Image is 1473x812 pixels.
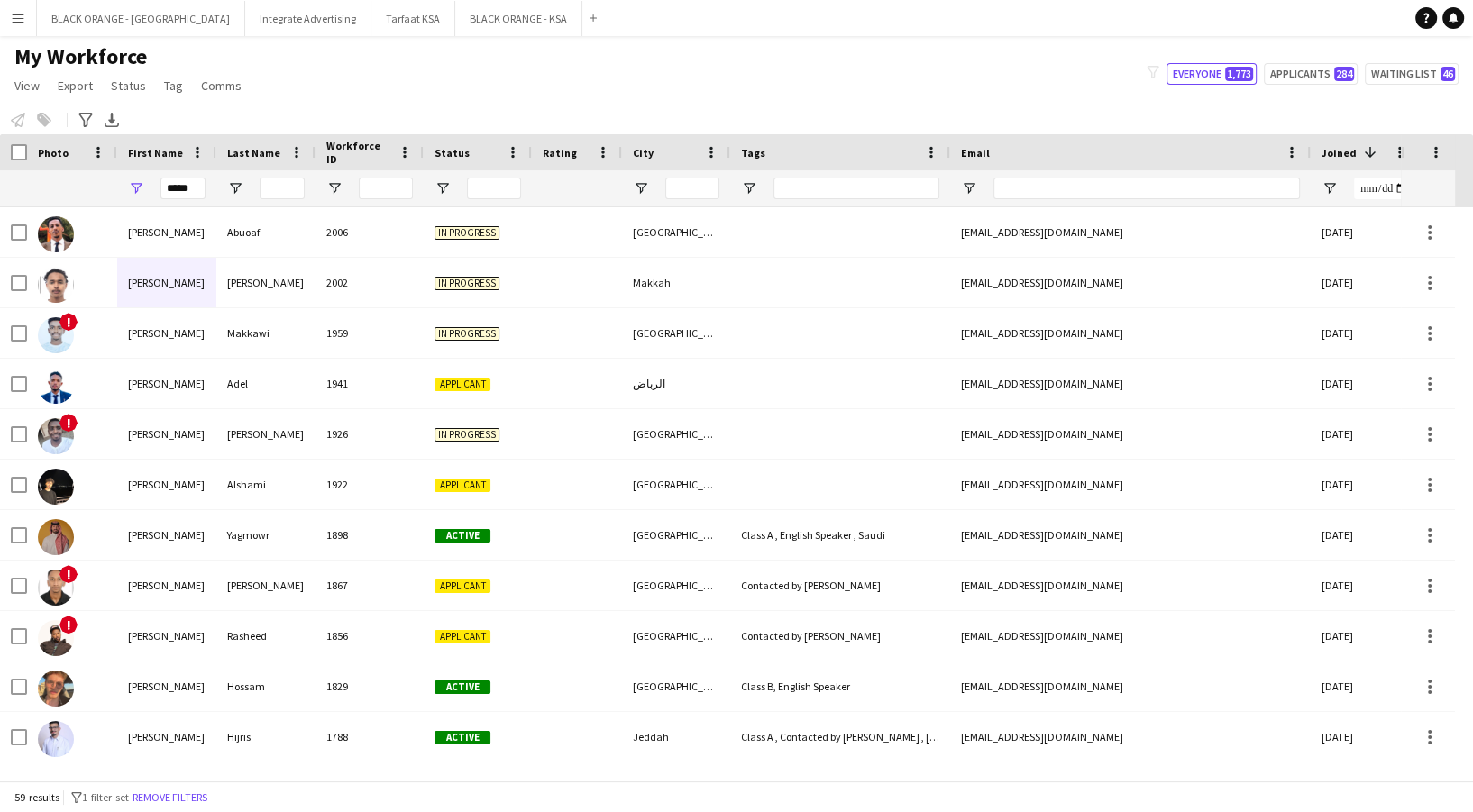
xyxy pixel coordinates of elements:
div: [GEOGRAPHIC_DATA] [622,661,730,711]
img: Ahmed Hossam [38,671,74,707]
img: Ahmed Osman [38,570,74,606]
div: Adel [216,359,316,408]
span: 1,773 [1225,67,1253,81]
div: [EMAIL_ADDRESS][DOMAIN_NAME] [950,510,1311,560]
div: [PERSON_NAME] [117,359,216,408]
input: City Filter Input [665,178,719,199]
div: [EMAIL_ADDRESS][DOMAIN_NAME] [950,712,1311,762]
span: In progress [435,327,499,341]
div: [PERSON_NAME] [117,308,216,358]
div: 2002 [316,258,424,307]
img: Ahmed Ahmed [38,267,74,303]
div: Class A , English Speaker , Saudi [730,510,950,560]
div: [PERSON_NAME] [117,460,216,509]
div: [DATE] [1311,207,1419,257]
div: [PERSON_NAME] [117,207,216,257]
div: [DATE] [1311,460,1419,509]
span: In progress [435,428,499,442]
div: [EMAIL_ADDRESS][DOMAIN_NAME] [950,561,1311,610]
div: [PERSON_NAME] [117,258,216,307]
div: Yagmowr [216,510,316,560]
div: Abuoaf [216,207,316,257]
span: Email [961,146,990,160]
div: [EMAIL_ADDRESS][DOMAIN_NAME] [950,460,1311,509]
div: [DATE] [1311,611,1419,661]
div: [PERSON_NAME] [117,409,216,459]
button: Open Filter Menu [326,180,343,196]
span: Applicant [435,579,490,593]
button: Tarfaat KSA [371,1,455,36]
div: 2006 [316,207,424,257]
span: ! [59,313,78,331]
div: Hossam [216,661,316,711]
span: 1 filter set [82,790,129,804]
app-action-btn: Advanced filters [75,109,96,131]
div: 1922 [316,460,424,509]
div: [DATE] [1311,661,1419,711]
div: [EMAIL_ADDRESS][DOMAIN_NAME] [950,308,1311,358]
button: BLACK ORANGE - [GEOGRAPHIC_DATA] [37,1,245,36]
span: Last Name [227,146,280,160]
div: 1788 [316,712,424,762]
div: [GEOGRAPHIC_DATA] [622,510,730,560]
div: 1829 [316,661,424,711]
span: 284 [1334,67,1354,81]
span: Joined [1322,146,1357,160]
button: Everyone1,773 [1167,63,1257,85]
div: [GEOGRAPHIC_DATA] [622,207,730,257]
img: Ahmed Alshami [38,469,74,505]
div: Rasheed [216,611,316,661]
div: [DATE] [1311,561,1419,610]
span: City [633,146,654,160]
div: [PERSON_NAME] [117,611,216,661]
div: 1941 [316,359,424,408]
button: Open Filter Menu [1322,180,1338,196]
div: Hijris [216,712,316,762]
div: [DATE] [1311,510,1419,560]
div: [EMAIL_ADDRESS][DOMAIN_NAME] [950,359,1311,408]
div: [DATE] [1311,308,1419,358]
a: Status [104,74,153,97]
a: View [7,74,47,97]
div: [PERSON_NAME] [117,561,216,610]
span: Comms [201,78,242,94]
span: Applicant [435,630,490,643]
button: Integrate Advertising [245,1,371,36]
div: [PERSON_NAME] [117,661,216,711]
app-action-btn: Export XLSX [101,109,123,131]
div: [GEOGRAPHIC_DATA] [622,308,730,358]
button: Open Filter Menu [227,180,243,196]
div: [GEOGRAPHIC_DATA] [622,409,730,459]
input: Last Name Filter Input [260,178,305,199]
span: First Name [128,146,183,160]
input: Workforce ID Filter Input [359,178,413,199]
input: Joined Filter Input [1354,178,1408,199]
span: Active [435,680,490,694]
div: Class A , Contacted by [PERSON_NAME] , [DEMOGRAPHIC_DATA] Speaker , [PERSON_NAME] , [PERSON_NAME]... [730,712,950,762]
span: Active [435,529,490,543]
div: Contacted by [PERSON_NAME] [730,611,950,661]
button: Open Filter Menu [633,180,649,196]
span: In progress [435,277,499,290]
div: [GEOGRAPHIC_DATA] [622,561,730,610]
button: Remove filters [129,788,211,807]
div: 1856 [316,611,424,661]
span: Status [111,78,146,94]
div: 1867 [316,561,424,610]
div: [GEOGRAPHIC_DATA] [622,611,730,661]
div: Makkah [622,258,730,307]
button: Open Filter Menu [741,180,757,196]
div: [PERSON_NAME] [216,409,316,459]
span: Status [435,146,470,160]
div: 1926 [316,409,424,459]
input: Status Filter Input [467,178,521,199]
span: Tags [741,146,765,160]
span: Applicant [435,378,490,391]
div: Alshami [216,460,316,509]
button: Open Filter Menu [435,180,451,196]
img: Ahmed Abdelrahim [38,418,74,454]
span: In progress [435,226,499,240]
a: Comms [194,74,249,97]
div: [PERSON_NAME] [117,510,216,560]
span: Active [435,731,490,744]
